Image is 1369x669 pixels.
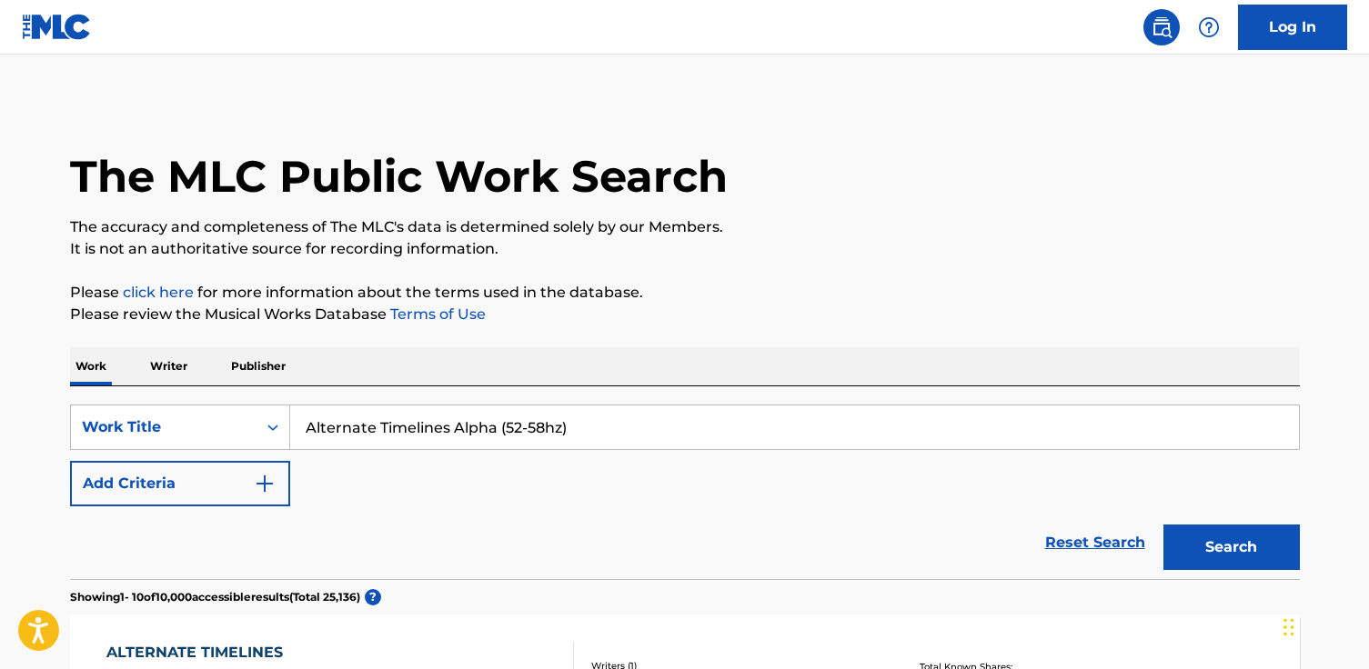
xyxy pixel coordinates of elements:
div: ALTERNATE TIMELINES [106,642,292,664]
iframe: Chat Widget [1278,582,1369,669]
div: Help [1191,9,1227,45]
span: ? [365,589,381,605]
img: search [1151,16,1173,38]
img: MLC Logo [22,14,92,40]
button: Add Criteria [70,461,290,506]
h1: The MLC Public Work Search [70,149,728,204]
img: 9d2ae6d4665cec9f34b9.svg [254,473,276,494]
img: help [1198,16,1220,38]
a: Log In [1238,5,1347,50]
p: Writer [145,347,193,385]
p: Work [70,347,112,385]
a: Terms of Use [387,305,486,323]
p: Please for more information about the terms used in the database. [70,282,1300,304]
p: It is not an authoritative source for recording information. [70,238,1300,260]
p: Please review the Musical Works Database [70,304,1300,325]
a: click here [123,284,194,301]
a: Reset Search [1036,523,1154,563]
a: Public Search [1143,9,1180,45]
form: Search Form [70,404,1300,579]
p: Showing 1 - 10 of 10,000 accessible results (Total 25,136 ) [70,589,360,605]
div: Work Title [82,416,246,438]
button: Search [1163,524,1300,570]
p: Publisher [226,347,291,385]
div: Drag [1283,600,1294,654]
p: The accuracy and completeness of The MLC's data is determined solely by our Members. [70,216,1300,238]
